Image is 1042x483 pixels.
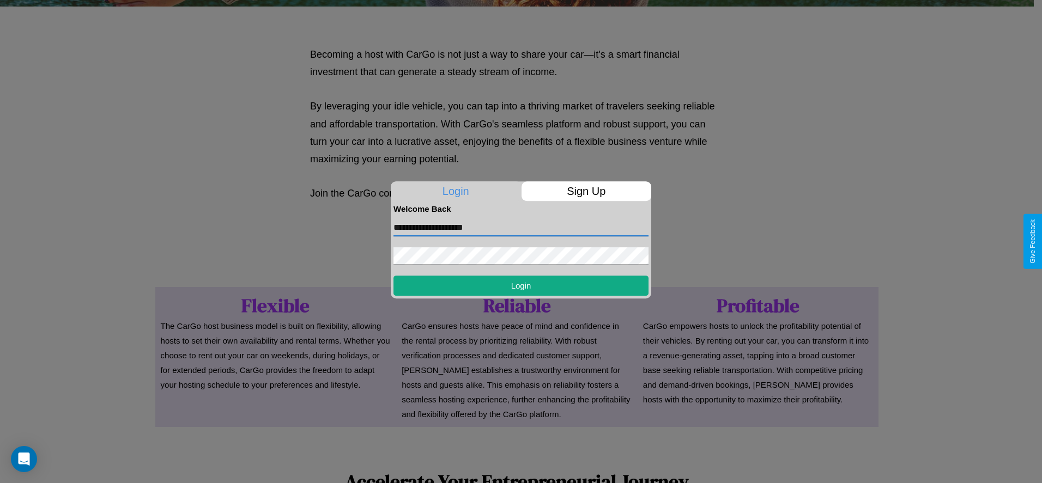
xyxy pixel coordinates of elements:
p: Sign Up [522,181,652,201]
div: Give Feedback [1029,219,1037,264]
p: Login [391,181,521,201]
button: Login [393,276,649,296]
h4: Welcome Back [393,204,649,213]
div: Open Intercom Messenger [11,446,37,472]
